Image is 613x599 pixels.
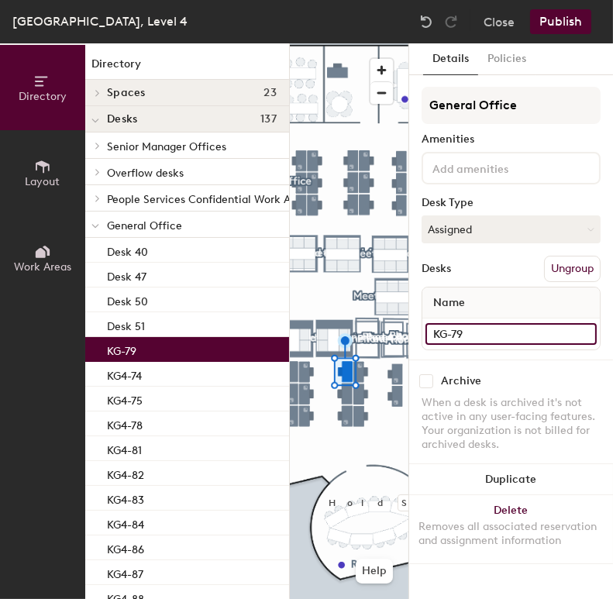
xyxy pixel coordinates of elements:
span: People Services Confidential Work Area [107,193,307,206]
div: When a desk is archived it's not active in any user-facing features. Your organization is not bil... [422,396,601,452]
img: Redo [443,14,459,29]
input: Unnamed desk [425,323,597,345]
p: KG4-83 [107,489,144,507]
span: General Office [107,219,182,232]
p: KG4-78 [107,415,143,432]
button: Publish [530,9,591,34]
p: KG4-75 [107,390,143,408]
input: Add amenities [429,158,569,177]
button: DeleteRemoves all associated reservation and assignment information [409,495,613,563]
button: Details [423,43,478,75]
div: [GEOGRAPHIC_DATA], Level 4 [12,12,188,31]
p: Desk 40 [107,241,148,259]
p: KG4-86 [107,539,144,556]
span: 23 [263,87,277,99]
span: Name [425,289,473,317]
span: Senior Manager Offices [107,140,226,153]
h1: Directory [85,56,289,80]
p: Desk 51 [107,315,145,333]
div: Amenities [422,133,601,146]
p: KG4-84 [107,514,144,532]
p: KG-79 [107,340,136,358]
span: Layout [26,175,60,188]
div: Desk Type [422,197,601,209]
button: Policies [478,43,536,75]
span: Overflow desks [107,167,184,180]
p: KG4-81 [107,439,142,457]
button: Assigned [422,215,601,243]
p: KG4-74 [107,365,142,383]
button: Ungroup [544,256,601,282]
img: Undo [418,14,434,29]
span: Work Areas [14,260,71,274]
button: Close [484,9,515,34]
button: Duplicate [409,464,613,495]
p: Desk 50 [107,291,148,308]
div: Removes all associated reservation and assignment information [418,520,604,548]
div: Archive [441,375,481,387]
p: Desk 47 [107,266,146,284]
p: KG4-82 [107,464,144,482]
span: Spaces [107,87,146,99]
span: 137 [260,113,277,126]
span: Directory [19,90,67,103]
div: Desks [422,263,451,275]
span: Desks [107,113,137,126]
p: KG4-87 [107,563,143,581]
button: Help [356,559,393,584]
